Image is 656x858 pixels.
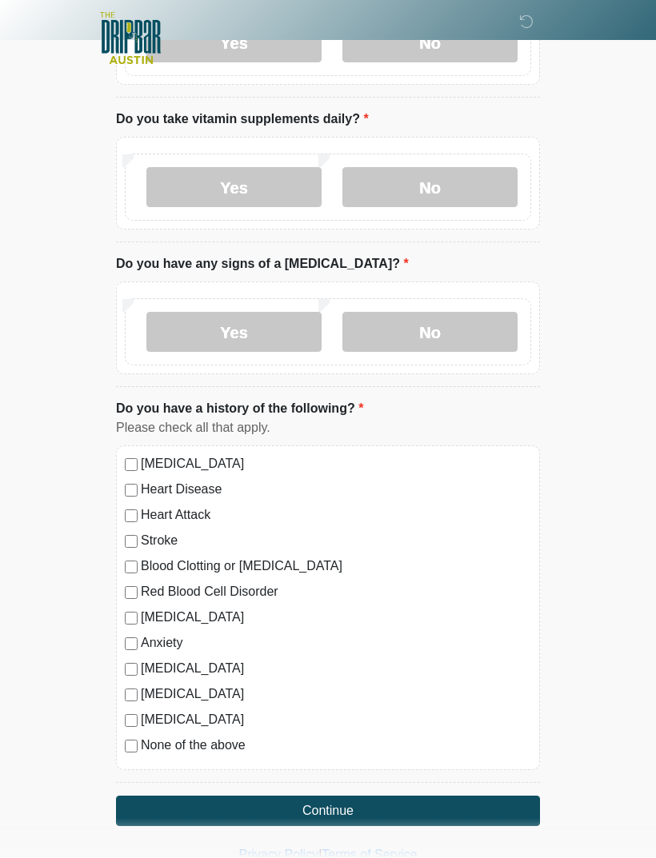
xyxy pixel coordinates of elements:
label: None of the above [141,736,531,755]
label: [MEDICAL_DATA] [141,710,531,729]
label: No [342,167,518,207]
input: [MEDICAL_DATA] [125,612,138,625]
input: Heart Disease [125,484,138,497]
input: Anxiety [125,637,138,650]
label: [MEDICAL_DATA] [141,684,531,704]
input: None of the above [125,740,138,752]
label: [MEDICAL_DATA] [141,608,531,627]
label: No [342,312,518,352]
input: Stroke [125,535,138,548]
button: Continue [116,796,540,826]
input: Heart Attack [125,509,138,522]
label: Red Blood Cell Disorder [141,582,531,601]
img: The DRIPBaR - Austin The Domain Logo [100,12,161,64]
input: [MEDICAL_DATA] [125,688,138,701]
label: Heart Disease [141,480,531,499]
label: Heart Attack [141,505,531,525]
label: Anxiety [141,633,531,652]
label: [MEDICAL_DATA] [141,659,531,678]
label: Stroke [141,531,531,550]
label: Yes [146,312,322,352]
input: [MEDICAL_DATA] [125,458,138,471]
input: Red Blood Cell Disorder [125,586,138,599]
input: Blood Clotting or [MEDICAL_DATA] [125,561,138,573]
input: [MEDICAL_DATA] [125,714,138,727]
input: [MEDICAL_DATA] [125,663,138,676]
label: Do you have any signs of a [MEDICAL_DATA]? [116,254,409,273]
div: Please check all that apply. [116,418,540,437]
label: Do you take vitamin supplements daily? [116,110,369,129]
label: Blood Clotting or [MEDICAL_DATA] [141,557,531,576]
label: [MEDICAL_DATA] [141,454,531,473]
label: Yes [146,167,322,207]
label: Do you have a history of the following? [116,399,363,418]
